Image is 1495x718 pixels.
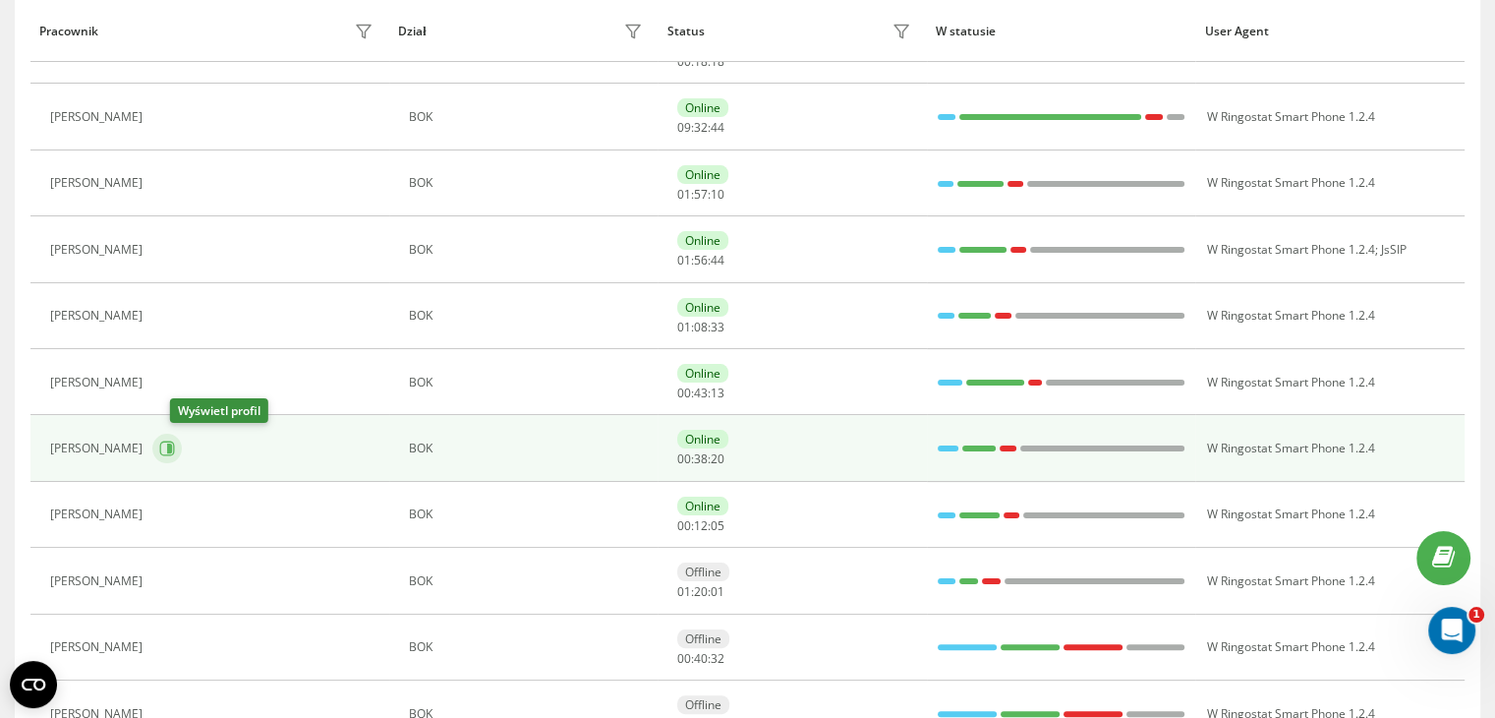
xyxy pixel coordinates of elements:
[170,398,268,423] div: Wyświetl profil
[677,497,728,515] div: Online
[398,25,426,38] div: Dział
[677,231,728,250] div: Online
[409,508,648,521] div: BOK
[677,165,728,184] div: Online
[50,176,147,190] div: [PERSON_NAME]
[677,319,691,335] span: 01
[677,98,728,117] div: Online
[694,186,708,203] span: 57
[711,319,724,335] span: 33
[677,585,724,599] div: : :
[694,650,708,667] span: 40
[409,442,648,455] div: BOK
[711,119,724,136] span: 44
[1206,174,1374,191] span: W Ringostat Smart Phone 1.2.4
[409,376,648,389] div: BOK
[50,376,147,389] div: [PERSON_NAME]
[1206,374,1374,390] span: W Ringostat Smart Phone 1.2.4
[677,385,691,401] span: 00
[677,629,729,648] div: Offline
[1428,607,1475,654] iframe: Intercom live chat
[50,508,147,521] div: [PERSON_NAME]
[409,110,648,124] div: BOK
[409,309,648,323] div: BOK
[677,55,724,69] div: : :
[677,583,691,600] span: 01
[677,364,728,383] div: Online
[1206,307,1374,324] span: W Ringostat Smart Phone 1.2.4
[677,254,724,268] div: : :
[1205,25,1456,38] div: User Agent
[677,252,691,269] span: 01
[711,650,724,667] span: 32
[677,563,729,581] div: Offline
[677,652,724,666] div: : :
[694,450,708,467] span: 38
[677,186,691,203] span: 01
[409,176,648,190] div: BOK
[936,25,1186,38] div: W statusie
[711,186,724,203] span: 10
[677,695,729,714] div: Offline
[677,188,724,202] div: : :
[711,252,724,269] span: 44
[677,430,728,449] div: Online
[677,121,724,135] div: : :
[677,517,691,534] span: 00
[677,650,691,667] span: 00
[39,25,98,38] div: Pracownik
[677,452,724,466] div: : :
[694,385,708,401] span: 43
[1380,241,1406,258] span: JsSIP
[409,574,648,588] div: BOK
[1206,638,1374,655] span: W Ringostat Smart Phone 1.2.4
[50,243,147,257] div: [PERSON_NAME]
[50,574,147,588] div: [PERSON_NAME]
[677,321,724,334] div: : :
[677,119,691,136] span: 09
[694,583,708,600] span: 20
[711,583,724,600] span: 01
[50,309,147,323] div: [PERSON_NAME]
[409,243,648,257] div: BOK
[1206,440,1374,456] span: W Ringostat Smart Phone 1.2.4
[694,252,708,269] span: 56
[677,387,724,400] div: : :
[10,661,57,708] button: Open CMP widget
[711,450,724,467] span: 20
[677,298,728,317] div: Online
[1206,506,1374,522] span: W Ringostat Smart Phone 1.2.4
[711,385,724,401] span: 13
[694,319,708,335] span: 08
[694,517,708,534] span: 12
[50,110,147,124] div: [PERSON_NAME]
[409,640,648,654] div: BOK
[1468,607,1484,623] span: 1
[677,450,691,467] span: 00
[667,25,705,38] div: Status
[50,640,147,654] div: [PERSON_NAME]
[711,517,724,534] span: 05
[1206,108,1374,125] span: W Ringostat Smart Phone 1.2.4
[1206,572,1374,589] span: W Ringostat Smart Phone 1.2.4
[50,442,147,455] div: [PERSON_NAME]
[694,119,708,136] span: 32
[1206,241,1374,258] span: W Ringostat Smart Phone 1.2.4
[677,519,724,533] div: : :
